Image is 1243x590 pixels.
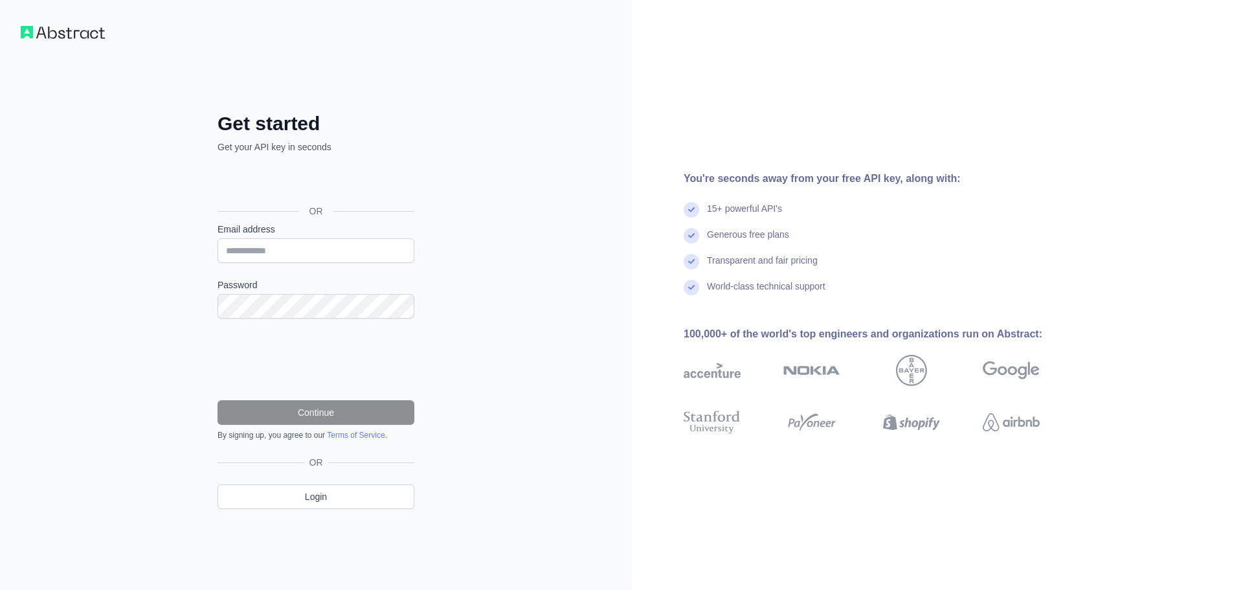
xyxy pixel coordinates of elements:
div: World-class technical support [707,280,825,306]
span: OR [299,205,333,218]
img: payoneer [783,408,840,437]
img: nokia [783,355,840,386]
iframe: reCAPTCHA [218,334,414,385]
img: check mark [684,280,699,295]
img: bayer [896,355,927,386]
img: stanford university [684,408,741,437]
img: airbnb [983,408,1040,437]
div: Transparent and fair pricing [707,254,818,280]
div: You're seconds away from your free API key, along with: [684,171,1081,187]
h2: Get started [218,112,414,135]
img: shopify [883,408,940,437]
img: accenture [684,355,741,386]
a: Login [218,484,414,509]
label: Password [218,278,414,291]
img: google [983,355,1040,386]
img: check mark [684,228,699,244]
span: OR [304,456,328,469]
div: 15+ powerful API's [707,202,782,228]
div: 100,000+ of the world's top engineers and organizations run on Abstract: [684,326,1081,342]
img: Workflow [21,26,105,39]
img: check mark [684,254,699,269]
div: Generous free plans [707,228,789,254]
p: Get your API key in seconds [218,141,414,153]
img: check mark [684,202,699,218]
div: By signing up, you agree to our . [218,430,414,440]
label: Email address [218,223,414,236]
a: Terms of Service [327,431,385,440]
iframe: Sign in with Google Button [211,168,418,196]
button: Continue [218,400,414,425]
